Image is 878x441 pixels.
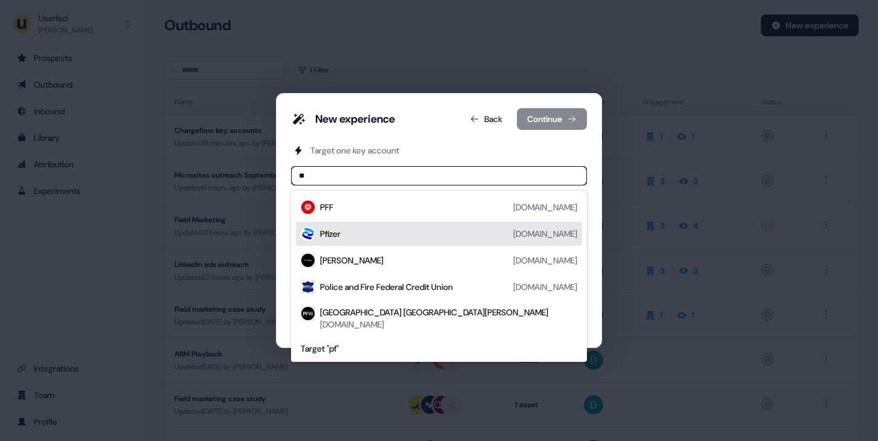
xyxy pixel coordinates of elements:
div: [DOMAIN_NAME] [513,228,577,240]
div: PFF [320,201,333,213]
div: Pfizer [320,228,341,240]
div: [GEOGRAPHIC_DATA] [GEOGRAPHIC_DATA][PERSON_NAME] [320,306,548,318]
button: Back [460,108,512,130]
div: Target " pf " [301,343,577,355]
div: [DOMAIN_NAME] [513,201,577,213]
div: [DOMAIN_NAME] [320,318,384,330]
div: [PERSON_NAME] [320,254,383,266]
div: [DOMAIN_NAME] [513,254,577,266]
div: [DOMAIN_NAME] [513,281,577,293]
div: Target one key account [310,144,399,156]
div: Police and Fire Federal Credit Union [320,281,453,293]
div: New experience [315,112,395,126]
